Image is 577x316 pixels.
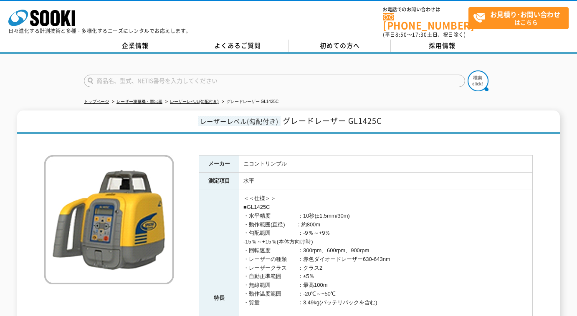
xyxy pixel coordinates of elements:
span: お電話でのお問い合わせは [383,7,468,12]
span: レーザーレベル(勾配付き) [198,116,281,126]
a: レーザー測量機・墨出器 [116,99,162,104]
a: 企業情報 [84,40,186,52]
span: 17:30 [412,31,427,38]
img: btn_search.png [468,70,488,91]
a: トップページ [84,99,109,104]
span: (平日 ～ 土日、祝日除く) [383,31,466,38]
span: 8:50 [395,31,407,38]
th: メーカー [199,155,239,173]
th: 測定項目 [199,173,239,190]
span: はこちら [473,8,568,28]
td: 水平 [239,173,533,190]
li: グレードレーザー GL1425C [220,98,279,106]
a: [PHONE_NUMBER] [383,13,468,30]
a: 初めての方へ [288,40,391,52]
a: お見積り･お問い合わせはこちら [468,7,569,29]
td: ニコントリンブル [239,155,533,173]
img: グレードレーザー GL1425C [44,155,174,284]
strong: お見積り･お問い合わせ [490,9,560,19]
a: レーザーレベル(勾配付き) [170,99,219,104]
input: 商品名、型式、NETIS番号を入力してください [84,75,465,87]
span: 初めての方へ [320,41,360,50]
a: よくあるご質問 [186,40,288,52]
p: 日々進化する計測技術と多種・多様化するニーズにレンタルでお応えします。 [8,28,191,33]
span: グレードレーザー GL1425C [283,115,382,126]
a: 採用情報 [391,40,493,52]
